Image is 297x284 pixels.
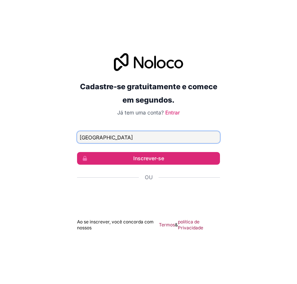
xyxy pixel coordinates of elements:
font: Inscrever-se [133,155,164,161]
button: Inscrever-se [77,152,220,165]
font: Cadastre-se gratuitamente e comece em segundos. [80,82,217,104]
font: Já tem uma conta? [117,109,164,116]
a: Entrar [165,109,180,116]
iframe: Botão Iniciar sessão com o Google [73,189,224,206]
a: Termos [159,222,175,228]
font: & [175,222,178,227]
font: Ao se inscrever, você concorda com nossos [77,219,154,230]
font: política de Privacidade [178,219,203,230]
a: política de Privacidade [178,219,220,231]
input: Endereço de email [77,131,220,143]
font: Ou [145,174,153,180]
